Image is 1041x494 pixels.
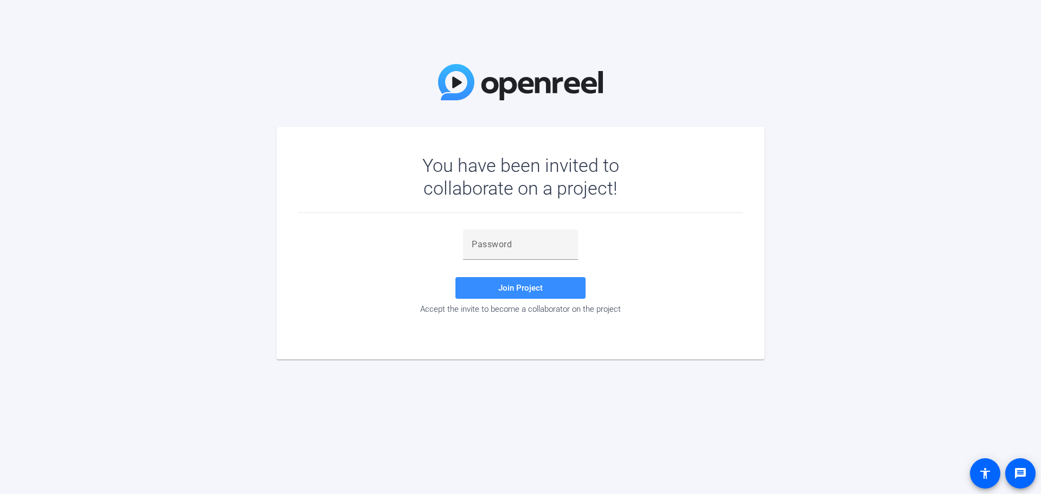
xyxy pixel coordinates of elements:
span: Join Project [498,283,543,293]
mat-icon: message [1014,467,1027,480]
div: Accept the invite to become a collaborator on the project [298,304,743,314]
mat-icon: accessibility [979,467,992,480]
div: You have been invited to collaborate on a project! [391,154,651,200]
input: Password [472,238,569,251]
button: Join Project [455,277,586,299]
img: OpenReel Logo [438,64,603,100]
